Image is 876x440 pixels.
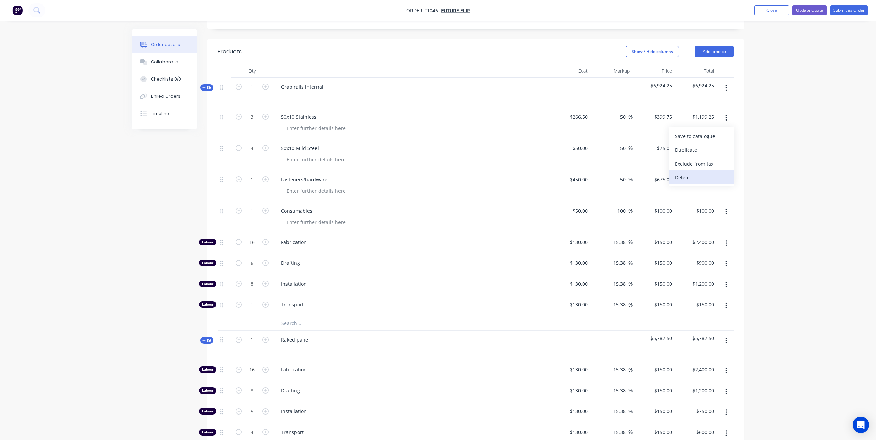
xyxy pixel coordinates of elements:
[231,64,273,78] div: Qty
[628,207,633,215] span: %
[635,82,672,89] span: $6,924.25
[199,260,216,266] div: Labour
[132,36,197,53] button: Order details
[275,175,333,185] div: Fasteners/hardware
[678,335,715,342] span: $5,787.50
[151,59,178,65] div: Collaborate
[628,387,633,395] span: %
[669,170,734,184] button: Delete
[281,316,419,330] input: Search...
[792,5,827,15] button: Update Quote
[669,129,734,143] button: Save to catalogue
[675,159,728,169] div: Exclude from tax
[628,176,633,184] span: %
[281,259,545,266] span: Drafting
[675,172,728,182] div: Delete
[199,408,216,415] div: Labour
[626,46,679,57] button: Show / Hide columns
[200,337,213,344] div: Kit
[406,7,441,14] span: Order #1046 -
[675,131,728,141] div: Save to catalogue
[151,42,180,48] div: Order details
[628,280,633,288] span: %
[441,7,470,14] a: Future Flip
[281,280,545,287] span: Installation
[695,46,734,57] button: Add product
[132,53,197,71] button: Collaborate
[635,335,672,342] span: $5,787.50
[199,366,216,373] div: Labour
[628,113,633,121] span: %
[281,387,545,394] span: Drafting
[548,64,591,78] div: Cost
[853,417,869,433] div: Open Intercom Messenger
[830,5,868,15] button: Submit as Order
[275,206,318,216] div: Consumables
[132,71,197,88] button: Checklists 0/0
[151,111,169,117] div: Timeline
[200,84,213,91] div: Kit
[678,82,715,89] span: $6,924.25
[199,387,216,394] div: Labour
[281,301,545,308] span: Transport
[591,64,633,78] div: Markup
[218,48,242,56] div: Products
[628,428,633,436] span: %
[275,335,315,345] div: Raked panel
[281,429,545,436] span: Transport
[669,157,734,170] button: Exclude from tax
[202,338,211,343] span: Kit
[199,281,216,287] div: Labour
[675,64,717,78] div: Total
[12,5,23,15] img: Factory
[669,143,734,157] button: Duplicate
[675,145,728,155] div: Duplicate
[132,88,197,105] button: Linked Orders
[628,144,633,152] span: %
[281,366,545,373] span: Fabrication
[199,239,216,245] div: Labour
[151,93,180,99] div: Linked Orders
[628,366,633,374] span: %
[628,301,633,309] span: %
[275,143,324,153] div: 50x10 Mild Steel
[281,408,545,415] span: Installation
[628,259,633,267] span: %
[633,64,675,78] div: Price
[202,85,211,90] span: Kit
[754,5,789,15] button: Close
[281,239,545,246] span: Fabrication
[628,238,633,246] span: %
[275,112,322,122] div: 50x10 Stainless
[199,301,216,308] div: Labour
[628,408,633,416] span: %
[199,429,216,436] div: Labour
[151,76,181,82] div: Checklists 0/0
[132,105,197,122] button: Timeline
[275,82,329,92] div: Grab rails internal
